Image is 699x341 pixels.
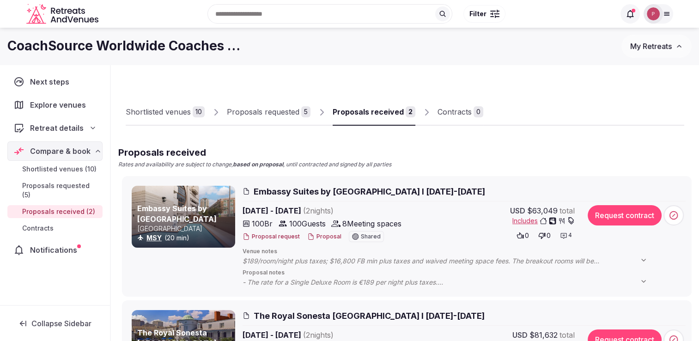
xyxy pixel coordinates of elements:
a: Contracts0 [438,99,483,126]
a: Proposals received2 [333,99,415,126]
span: Shared [361,234,381,239]
p: Rates and availability are subject to change, , until contracted and signed by all parties [118,161,391,169]
a: Embassy Suites by [GEOGRAPHIC_DATA] [137,204,217,223]
span: Retreat details [30,122,84,134]
span: Proposals requested (5) [22,181,99,200]
span: total [559,329,575,341]
img: patty [647,7,660,20]
button: Request contract [588,205,662,225]
span: ( 2 night s ) [303,330,334,340]
button: Collapse Sidebar [7,313,103,334]
p: [GEOGRAPHIC_DATA] [137,224,233,233]
a: Shortlisted venues (10) [7,163,103,176]
span: $63,049 [527,205,558,216]
div: 2 [406,106,415,117]
a: Notifications [7,240,103,260]
span: - The rate for a Single Deluxe Room is €189 per night plus taxes. - The hotel highlighted that th... [243,278,656,287]
button: Proposal [307,233,341,241]
svg: Retreats and Venues company logo [26,4,100,24]
div: Proposals requested [227,106,299,117]
span: Next steps [30,76,73,87]
span: Collapse Sidebar [31,319,91,328]
span: 0 [547,231,551,240]
div: (20 min) [137,233,233,243]
span: total [559,205,575,216]
a: Next steps [7,72,103,91]
strong: based on proposal [233,161,283,168]
span: Shortlisted venues (10) [22,164,97,174]
span: 0 [525,231,529,240]
span: [DATE] - [DATE] [243,205,405,216]
span: Embassy Suites by [GEOGRAPHIC_DATA] I [DATE]-[DATE] [254,186,485,197]
span: $189/room/night plus taxes; $16,800 FB min plus taxes and waived meeting space fees. The breakout... [243,256,656,266]
span: Explore venues [30,99,90,110]
span: USD [512,329,528,341]
a: Shortlisted venues10 [126,99,205,126]
h1: CoachSource Worldwide Coaches Forum 2026 [7,37,244,55]
span: My Retreats [630,42,672,51]
button: Filter [463,5,505,23]
button: Includes [512,216,575,225]
span: USD [510,205,525,216]
span: Venue notes [243,248,686,256]
a: Contracts [7,222,103,235]
a: Explore venues [7,95,103,115]
span: 100 Guests [289,218,326,229]
span: 8 Meeting spaces [342,218,401,229]
div: 10 [193,106,205,117]
button: 0 [535,229,553,242]
div: Shortlisted venues [126,106,191,117]
span: Notifications [30,244,81,256]
span: Compare & book [30,146,91,157]
span: The Royal Sonesta [GEOGRAPHIC_DATA] I [DATE]-[DATE] [254,310,485,322]
div: Proposals received [333,106,404,117]
a: Visit the homepage [26,4,100,24]
span: $81,632 [529,329,558,341]
span: 4 [568,231,572,239]
div: 5 [301,106,310,117]
a: Proposals requested (5) [7,179,103,201]
button: My Retreats [621,35,692,58]
div: Contracts [438,106,472,117]
button: 0 [514,229,532,242]
a: Proposals received (2) [7,205,103,218]
div: 0 [474,106,483,117]
span: Proposals received (2) [22,207,95,216]
button: MSY [146,233,162,243]
span: Proposal notes [243,269,686,277]
a: Proposals requested5 [227,99,310,126]
span: [DATE] - [DATE] [243,329,405,341]
button: Proposal request [243,233,300,241]
span: Filter [469,9,486,18]
h2: Proposals received [118,146,391,159]
span: ( 2 night s ) [303,206,334,215]
span: Contracts [22,224,54,233]
span: 100 Br [252,218,273,229]
a: MSY [146,234,162,242]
